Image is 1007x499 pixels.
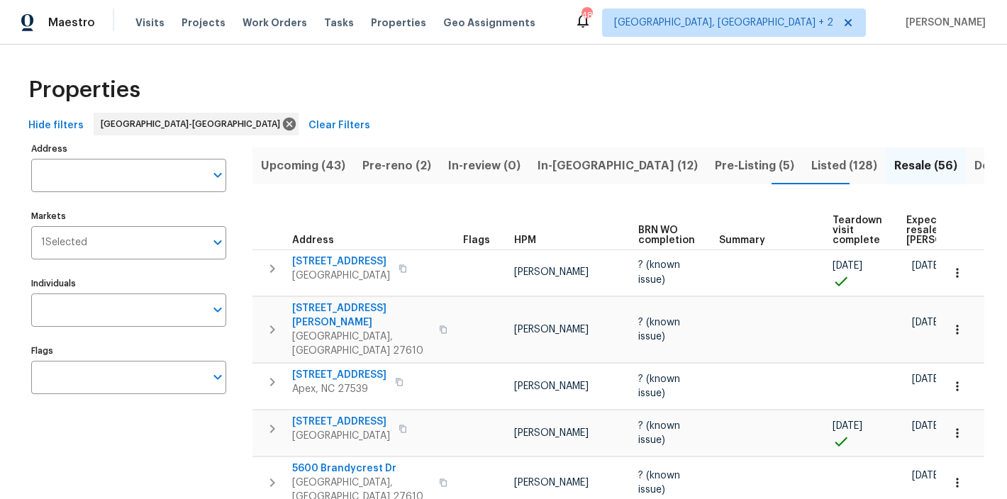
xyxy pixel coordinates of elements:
span: [PERSON_NAME] [514,381,589,391]
span: [GEOGRAPHIC_DATA] [292,429,390,443]
span: [GEOGRAPHIC_DATA]-[GEOGRAPHIC_DATA] [101,117,286,131]
span: In-review (0) [448,156,521,176]
label: Individuals [31,279,226,288]
span: Properties [28,83,140,97]
span: Maestro [48,16,95,30]
div: [GEOGRAPHIC_DATA]-[GEOGRAPHIC_DATA] [94,113,299,135]
span: [PERSON_NAME] [514,478,589,488]
span: Apex, NC 27539 [292,382,386,396]
span: Clear Filters [308,117,370,135]
span: [DATE] [912,374,942,384]
label: Address [31,145,226,153]
button: Hide filters [23,113,89,139]
span: [STREET_ADDRESS][PERSON_NAME] [292,301,430,330]
div: 48 [582,9,591,23]
span: [STREET_ADDRESS] [292,415,390,429]
span: [PERSON_NAME] [514,428,589,438]
span: [STREET_ADDRESS] [292,368,386,382]
span: 1 Selected [41,237,87,249]
span: Expected resale [PERSON_NAME] [906,215,986,245]
label: Markets [31,212,226,220]
span: [PERSON_NAME] [900,16,986,30]
span: [GEOGRAPHIC_DATA], [GEOGRAPHIC_DATA] + 2 [614,16,833,30]
span: 5600 Brandycrest Dr [292,461,430,476]
span: ? (known issue) [638,318,680,342]
span: Upcoming (43) [261,156,345,176]
span: [GEOGRAPHIC_DATA], [GEOGRAPHIC_DATA] 27610 [292,330,430,358]
span: [DATE] [912,421,942,431]
span: Pre-Listing (5) [715,156,794,176]
span: ? (known issue) [638,374,680,398]
span: Resale (56) [894,156,957,176]
span: [GEOGRAPHIC_DATA] [292,269,390,283]
span: Address [292,235,334,245]
span: Properties [371,16,426,30]
button: Open [208,165,228,185]
button: Open [208,300,228,320]
span: ? (known issue) [638,260,680,284]
span: [DATE] [833,421,862,431]
label: Flags [31,347,226,355]
span: [DATE] [912,261,942,271]
span: In-[GEOGRAPHIC_DATA] (12) [538,156,698,176]
span: [PERSON_NAME] [514,267,589,277]
span: Projects [182,16,226,30]
button: Open [208,367,228,387]
span: Summary [719,235,765,245]
span: Teardown visit complete [833,215,882,245]
span: [STREET_ADDRESS] [292,254,390,269]
span: BRN WO completion [638,225,695,245]
span: Geo Assignments [443,16,535,30]
span: ? (known issue) [638,421,680,445]
span: Hide filters [28,117,84,135]
span: [DATE] [912,318,942,327]
span: HPM [514,235,536,245]
button: Open [208,232,228,252]
span: Flags [463,235,490,245]
span: ? (known issue) [638,471,680,495]
span: Work Orders [243,16,307,30]
span: [DATE] [912,471,942,481]
span: Visits [135,16,165,30]
span: [PERSON_NAME] [514,325,589,335]
span: Pre-reno (2) [362,156,431,176]
span: [DATE] [833,261,862,271]
span: Tasks [324,18,354,28]
button: Clear Filters [303,113,376,139]
span: Listed (128) [811,156,877,176]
